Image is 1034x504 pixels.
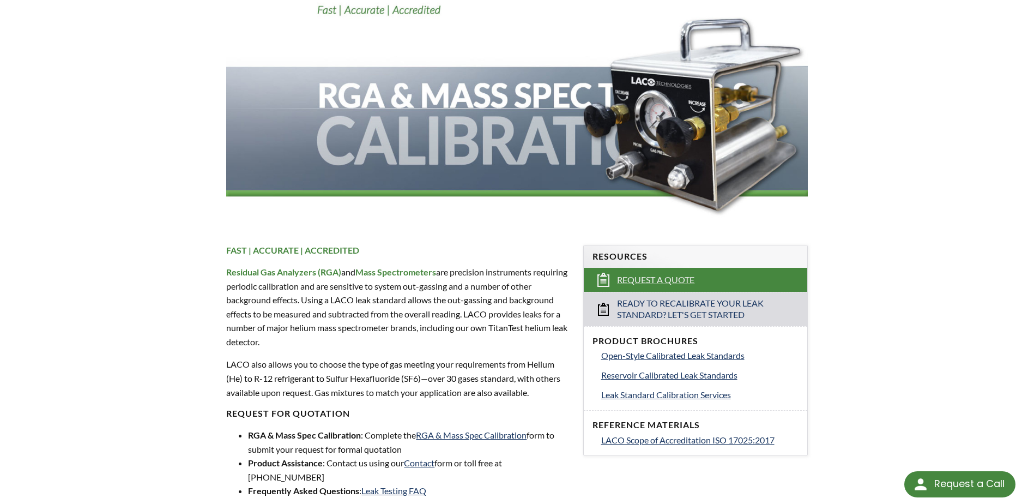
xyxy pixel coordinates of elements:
a: Open-Style Calibrated Leak Standards [601,349,799,363]
div: Request a Call [934,471,1005,496]
span: Open-Style Calibrated Leak Standards [601,350,745,361]
a: RGA & Mass Spec Calibration [416,430,527,440]
a: LACO Scope of Accreditation ISO 17025:2017 [601,433,799,447]
li: : [248,484,570,498]
h4: Product Brochures [592,335,799,347]
h4: Resources [592,251,799,262]
div: Request a Call [904,471,1015,497]
li: : Contact us using our form or toll free at [PHONE_NUMBER] [248,456,570,484]
strong: Mass Spectrometers [355,267,436,277]
strong: Residual Gas Analyzers (RGA) [226,267,341,277]
p: are precision instruments requiring periodic calibration and are sensitive to system out-gassing ... [226,265,570,349]
span: Request a Quote [617,274,694,286]
h4: Reference Materials [592,419,799,431]
li: : Complete the form to submit your request for formal quotation [248,428,570,456]
img: round button [912,476,929,493]
a: Request a Quote [584,268,807,292]
span: Leak Standard Calibration Services [601,389,731,400]
span: LACO Scope of Accreditation ISO 17025:2017 [601,435,775,445]
h4: REQUEST FOR QUOTATION [226,408,570,419]
strong: RGA & Mass Spec Calibration [248,430,361,440]
a: Leak Standard Calibration Services [601,388,799,402]
strong: Frequently Asked Questions [248,485,359,496]
p: LACO also allows you to choose the type of gas meeting your requirements from Helium (He) to R-12... [226,357,570,399]
a: Contact [404,458,434,468]
span: and [341,267,355,277]
a: Ready to Recalibrate Your Leak Standard? Let's Get Started [584,292,807,326]
strong: Product Assistance [248,458,323,468]
strong: FAST | ACCURATE | ACCREDITED [226,245,359,255]
span: Reservoir Calibrated Leak Standards [601,370,737,380]
span: Ready to Recalibrate Your Leak Standard? Let's Get Started [617,298,775,321]
a: Reservoir Calibrated Leak Standards [601,368,799,382]
a: Leak Testing FAQ [361,485,426,496]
